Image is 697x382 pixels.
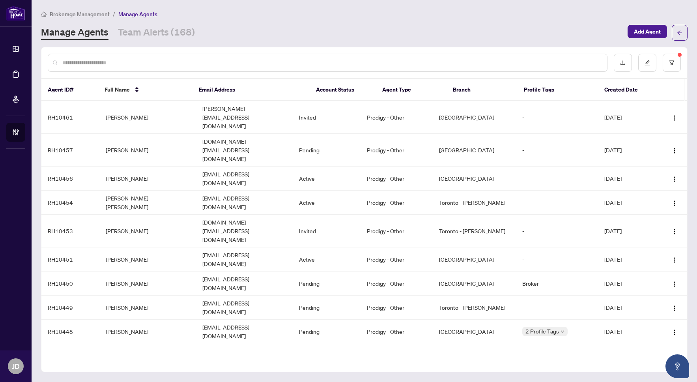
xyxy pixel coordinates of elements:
[516,296,598,320] td: -
[634,25,661,38] span: Add Agent
[433,247,516,272] td: [GEOGRAPHIC_DATA]
[99,215,196,247] td: [PERSON_NAME]
[41,134,99,167] td: RH10457
[361,320,433,344] td: Prodigy - Other
[41,191,99,215] td: RH10454
[293,320,361,344] td: Pending
[98,79,193,101] th: Full Name
[516,247,598,272] td: -
[671,148,678,154] img: Logo
[668,225,681,237] button: Logo
[293,191,361,215] td: Active
[196,134,293,167] td: [DOMAIN_NAME][EMAIL_ADDRESS][DOMAIN_NAME]
[99,191,196,215] td: [PERSON_NAME] [PERSON_NAME]
[41,320,99,344] td: RH10448
[671,305,678,311] img: Logo
[516,215,598,247] td: -
[433,191,516,215] td: Toronto - [PERSON_NAME]
[433,320,516,344] td: [GEOGRAPHIC_DATA]
[41,215,99,247] td: RH10453
[192,79,310,101] th: Email Address
[105,85,130,94] span: Full Name
[99,134,196,167] td: [PERSON_NAME]
[638,54,656,72] button: edit
[671,228,678,235] img: Logo
[41,167,99,191] td: RH10456
[99,101,196,134] td: [PERSON_NAME]
[518,79,598,101] th: Profile Tags
[598,320,656,344] td: [DATE]
[433,215,516,247] td: Toronto - [PERSON_NAME]
[668,144,681,156] button: Logo
[50,11,110,18] span: Brokerage Management
[361,272,433,296] td: Prodigy - Other
[665,354,689,378] button: Open asap
[525,327,559,336] span: 2 Profile Tags
[516,272,598,296] td: Broker
[6,6,25,21] img: logo
[376,79,447,101] th: Agent Type
[669,60,675,66] span: filter
[433,167,516,191] td: [GEOGRAPHIC_DATA]
[293,134,361,167] td: Pending
[293,215,361,247] td: Invited
[668,172,681,185] button: Logo
[361,134,433,167] td: Prodigy - Other
[196,167,293,191] td: [EMAIL_ADDRESS][DOMAIN_NAME]
[561,330,564,333] span: down
[361,247,433,272] td: Prodigy - Other
[516,101,598,134] td: -
[516,167,598,191] td: -
[41,247,99,272] td: RH10451
[293,167,361,191] td: Active
[668,277,681,290] button: Logo
[99,167,196,191] td: [PERSON_NAME]
[99,247,196,272] td: [PERSON_NAME]
[196,215,293,247] td: [DOMAIN_NAME][EMAIL_ADDRESS][DOMAIN_NAME]
[668,196,681,209] button: Logo
[99,296,196,320] td: [PERSON_NAME]
[628,25,667,38] button: Add Agent
[41,11,47,17] span: home
[671,329,678,335] img: Logo
[668,111,681,124] button: Logo
[447,79,518,101] th: Branch
[671,257,678,263] img: Logo
[598,215,656,247] td: [DATE]
[677,30,682,36] span: arrow-left
[293,272,361,296] td: Pending
[671,176,678,182] img: Logo
[118,11,157,18] span: Manage Agents
[433,296,516,320] td: Toronto - [PERSON_NAME]
[671,115,678,121] img: Logo
[41,26,108,40] a: Manage Agents
[361,215,433,247] td: Prodigy - Other
[671,281,678,287] img: Logo
[41,79,98,101] th: Agent ID#
[361,167,433,191] td: Prodigy - Other
[598,296,656,320] td: [DATE]
[113,9,115,19] li: /
[293,296,361,320] td: Pending
[598,134,656,167] td: [DATE]
[598,167,656,191] td: [DATE]
[41,101,99,134] td: RH10461
[99,320,196,344] td: [PERSON_NAME]
[598,101,656,134] td: [DATE]
[196,101,293,134] td: [PERSON_NAME][EMAIL_ADDRESS][DOMAIN_NAME]
[671,200,678,206] img: Logo
[598,79,655,101] th: Created Date
[433,272,516,296] td: [GEOGRAPHIC_DATA]
[118,26,195,40] a: Team Alerts (168)
[293,101,361,134] td: Invited
[41,296,99,320] td: RH10449
[516,191,598,215] td: -
[433,134,516,167] td: [GEOGRAPHIC_DATA]
[433,101,516,134] td: [GEOGRAPHIC_DATA]
[12,361,20,372] span: JD
[361,191,433,215] td: Prodigy - Other
[598,247,656,272] td: [DATE]
[41,272,99,296] td: RH10450
[668,253,681,266] button: Logo
[620,60,626,66] span: download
